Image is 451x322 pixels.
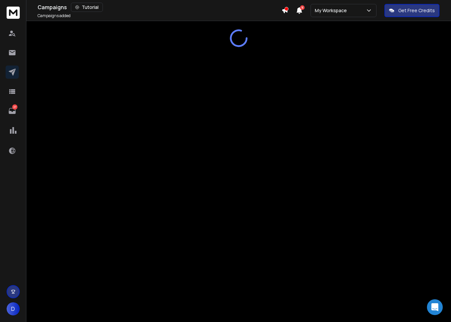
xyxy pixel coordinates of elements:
[7,302,20,315] button: D
[71,3,103,12] button: Tutorial
[398,7,435,14] p: Get Free Credits
[12,104,17,110] p: 27
[38,13,71,18] p: Campaigns added
[384,4,439,17] button: Get Free Credits
[38,3,282,12] div: Campaigns
[300,5,305,10] span: 9
[427,299,443,315] div: Open Intercom Messenger
[315,7,349,14] p: My Workspace
[6,104,19,118] a: 27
